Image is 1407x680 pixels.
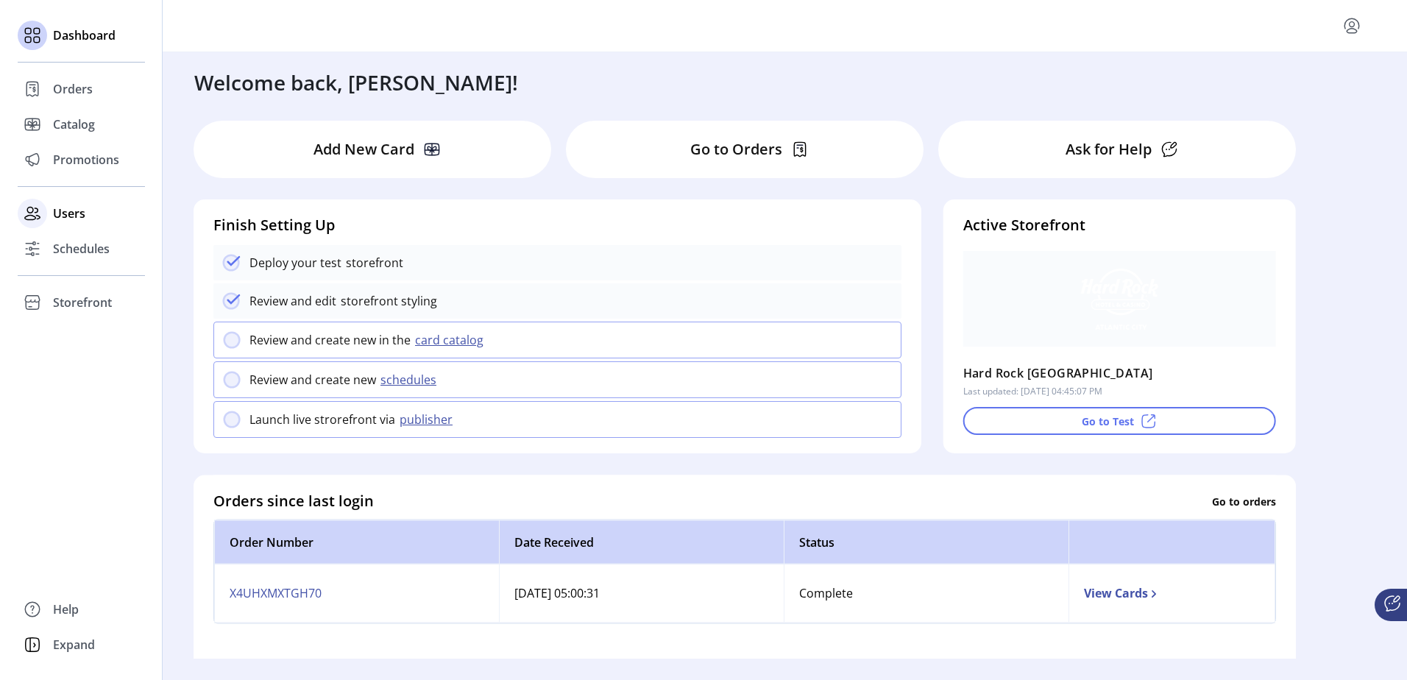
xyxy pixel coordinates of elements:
span: Dashboard [53,26,116,44]
span: Users [53,205,85,222]
p: Ask for Help [1066,138,1152,160]
p: storefront styling [336,292,437,310]
p: Review and edit [249,292,336,310]
span: Promotions [53,151,119,169]
span: Orders [53,80,93,98]
h3: Welcome back, [PERSON_NAME]! [194,67,518,98]
h4: Finish Setting Up [213,214,901,236]
span: Schedules [53,240,110,258]
button: card catalog [411,331,492,349]
td: View Cards [1068,564,1275,623]
th: Status [784,520,1068,564]
h4: Orders since last login [213,490,374,512]
th: Date Received [499,520,784,564]
p: Launch live strorefront via [249,411,395,428]
p: Last updated: [DATE] 04:45:07 PM [963,385,1102,398]
td: X4UHXMXTGH70 [214,564,499,623]
p: storefront [341,254,403,272]
p: Go to orders [1212,493,1276,509]
td: Complete [784,564,1068,623]
h4: Active Storefront [963,214,1276,236]
button: schedules [376,371,445,389]
span: Catalog [53,116,95,133]
p: Review and create new [249,371,376,389]
span: Expand [53,636,95,654]
th: Order Number [214,520,499,564]
button: publisher [395,411,461,428]
p: Review and create new in the [249,331,411,349]
button: menu [1340,14,1364,38]
p: Add New Card [313,138,414,160]
span: Help [53,601,79,618]
button: Go to Test [963,407,1276,435]
p: Go to Orders [690,138,782,160]
span: Storefront [53,294,112,311]
p: Deploy your test [249,254,341,272]
td: [DATE] 05:00:31 [499,564,784,623]
p: Hard Rock [GEOGRAPHIC_DATA] [963,361,1153,385]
